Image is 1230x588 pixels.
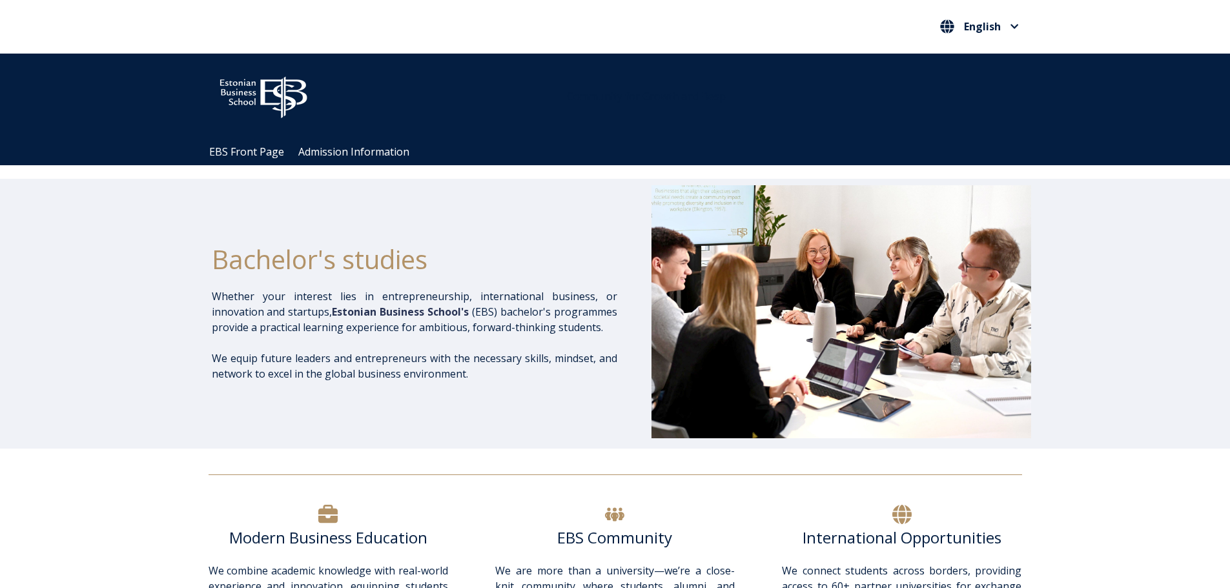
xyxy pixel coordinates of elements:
span: English [964,21,1001,32]
h6: International Opportunities [782,528,1021,547]
div: Navigation Menu [202,139,1041,165]
a: EBS Front Page [209,145,284,159]
h6: EBS Community [495,528,735,547]
a: Admission Information [298,145,409,159]
p: We equip future leaders and entrepreneurs with the necessary skills, mindset, and network to exce... [212,350,617,381]
span: Community for Growth and Resp [567,89,726,103]
nav: Select your language [937,16,1022,37]
img: ebs_logo2016_white [209,66,318,122]
h1: Bachelor's studies [212,243,617,276]
img: Bachelor's at EBS [651,185,1031,438]
button: English [937,16,1022,37]
p: Whether your interest lies in entrepreneurship, international business, or innovation and startup... [212,289,617,335]
h6: Modern Business Education [209,528,448,547]
span: Estonian Business School's [332,305,469,319]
